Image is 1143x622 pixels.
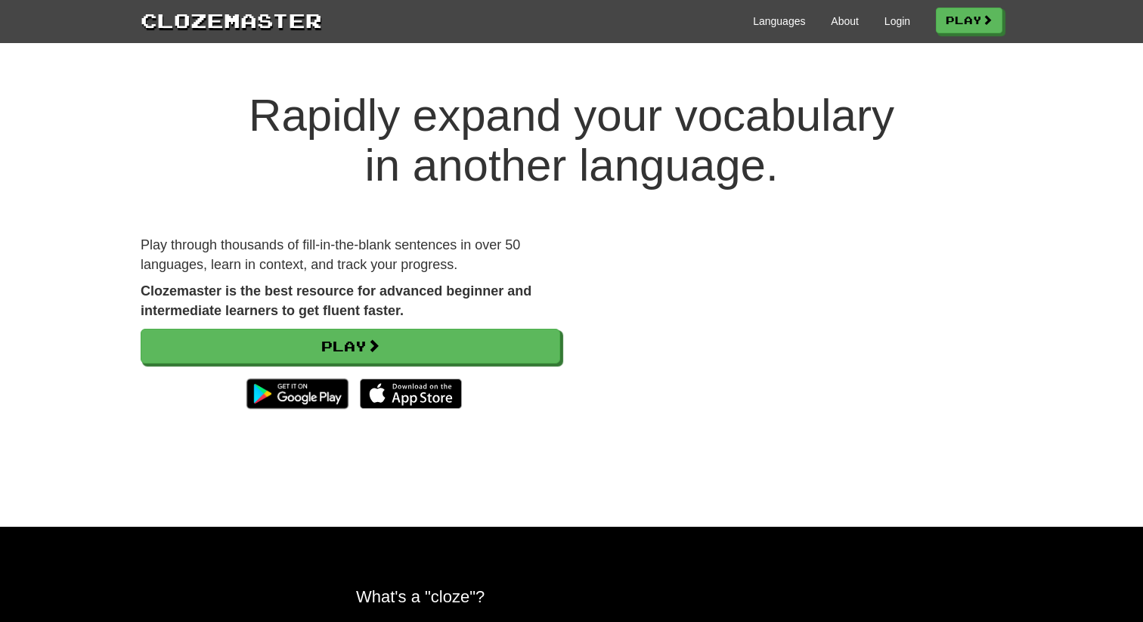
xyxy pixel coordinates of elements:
h2: What's a "cloze"? [356,587,787,606]
a: Play [936,8,1002,33]
p: Play through thousands of fill-in-the-blank sentences in over 50 languages, learn in context, and... [141,236,560,274]
a: Login [884,14,910,29]
a: Languages [753,14,805,29]
a: About [831,14,859,29]
a: Clozemaster [141,6,322,34]
strong: Clozemaster is the best resource for advanced beginner and intermediate learners to get fluent fa... [141,283,531,318]
a: Play [141,329,560,364]
img: Get it on Google Play [239,371,356,416]
img: Download_on_the_App_Store_Badge_US-UK_135x40-25178aeef6eb6b83b96f5f2d004eda3bffbb37122de64afbaef7... [360,379,462,409]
